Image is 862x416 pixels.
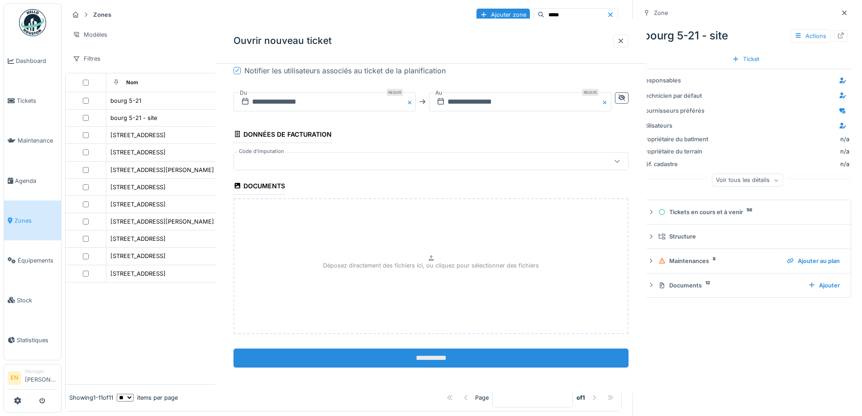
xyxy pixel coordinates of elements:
label: Code d'imputation [237,148,286,155]
div: Requis [582,89,599,96]
div: Documents [233,179,285,195]
label: Au [434,88,443,98]
div: Requis [386,89,403,96]
p: Déposez directement des fichiers ici, ou cliquez pour sélectionner des fichiers [323,261,539,270]
label: Du [239,88,248,98]
button: Close [601,92,611,111]
div: Notifier les utilisateurs associés au ticket de la planification [244,65,446,76]
h3: Ouvrir nouveau ticket [233,35,332,47]
div: Données de facturation [233,128,332,143]
button: Close [406,92,416,111]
